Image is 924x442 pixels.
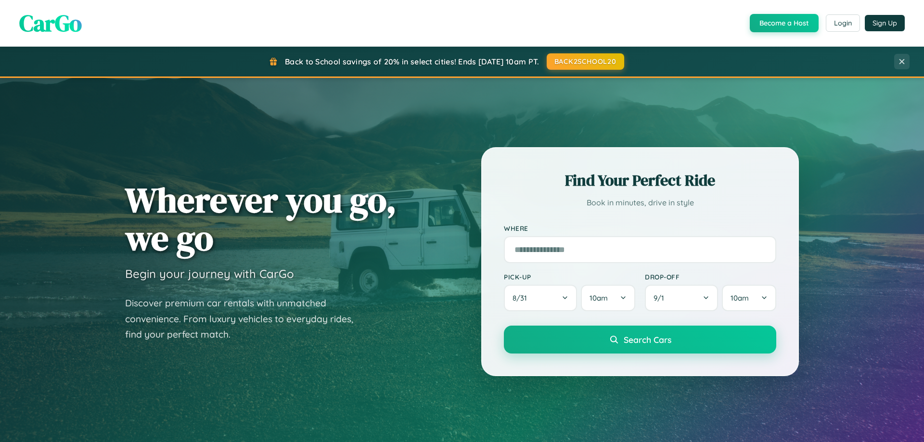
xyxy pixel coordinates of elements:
h3: Begin your journey with CarGo [125,266,294,281]
label: Where [504,224,776,232]
button: 9/1 [645,285,718,311]
button: Login [826,14,860,32]
span: Search Cars [624,334,671,345]
span: 8 / 31 [513,293,532,303]
button: BACK2SCHOOL20 [547,53,624,70]
button: 10am [581,285,635,311]
label: Pick-up [504,273,635,281]
span: 10am [590,293,608,303]
h1: Wherever you go, we go [125,181,397,257]
span: Back to School savings of 20% in select cities! Ends [DATE] 10am PT. [285,57,539,66]
button: Sign Up [865,15,905,31]
span: 9 / 1 [654,293,669,303]
button: Search Cars [504,326,776,354]
button: 8/31 [504,285,577,311]
button: Become a Host [750,14,819,32]
p: Discover premium car rentals with unmatched convenience. From luxury vehicles to everyday rides, ... [125,295,366,342]
p: Book in minutes, drive in style [504,196,776,210]
label: Drop-off [645,273,776,281]
button: 10am [722,285,776,311]
span: 10am [731,293,749,303]
h2: Find Your Perfect Ride [504,170,776,191]
span: CarGo [19,7,82,39]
